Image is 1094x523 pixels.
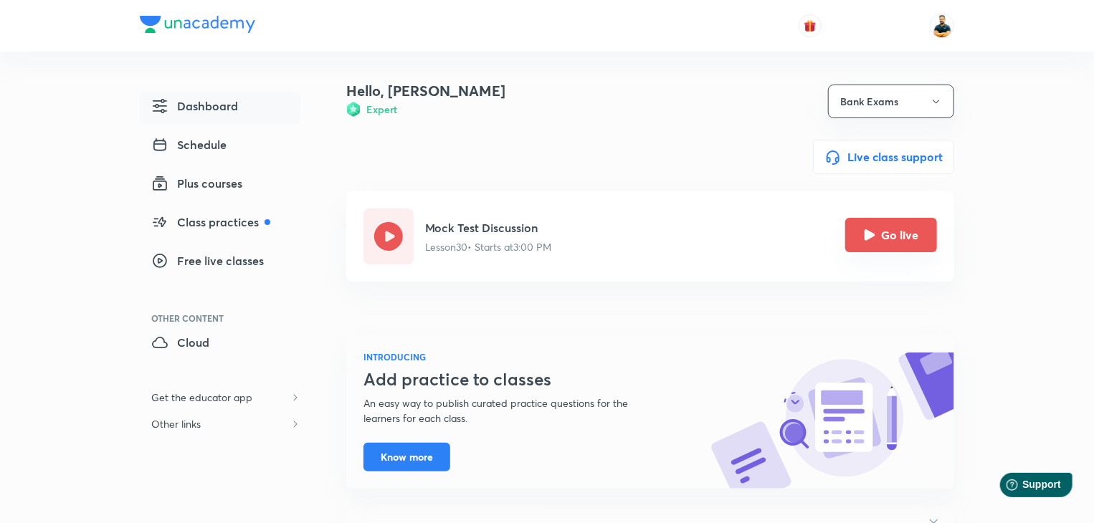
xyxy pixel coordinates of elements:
h3: Add practice to classes [363,369,663,390]
a: Company Logo [140,16,255,37]
a: Cloud [140,328,300,361]
button: Know more [363,443,450,471]
p: Lesson 30 • Starts at 3:00 PM [425,239,552,254]
span: Dashboard [151,97,238,115]
a: Schedule [140,130,300,163]
img: Badge [346,102,361,117]
button: Live class support [813,140,954,174]
h6: Other links [140,411,212,437]
img: Sumit Kumar Verma [930,14,954,38]
h5: Mock Test Discussion [425,219,552,236]
span: Plus courses [151,175,242,192]
span: Schedule [151,136,227,153]
h6: INTRODUCING [363,350,663,363]
img: know-more [710,352,954,489]
h4: Hello, [PERSON_NAME] [346,80,505,102]
div: Other Content [151,314,300,322]
h6: Expert [366,102,397,117]
h6: Get the educator app [140,384,264,411]
a: Plus courses [140,169,300,202]
button: Bank Exams [828,85,954,118]
span: Cloud [151,334,209,351]
span: Free live classes [151,252,264,269]
button: avatar [799,14,822,37]
a: Class practices [140,208,300,241]
a: Dashboard [140,92,300,125]
iframe: Help widget launcher [966,467,1078,507]
img: Company Logo [140,16,255,33]
p: An easy way to publish curated practice questions for the learners for each class. [363,395,663,426]
button: Go live [845,218,937,252]
span: Class practices [151,213,270,231]
img: avatar [804,19,817,32]
a: Free live classes [140,246,300,279]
